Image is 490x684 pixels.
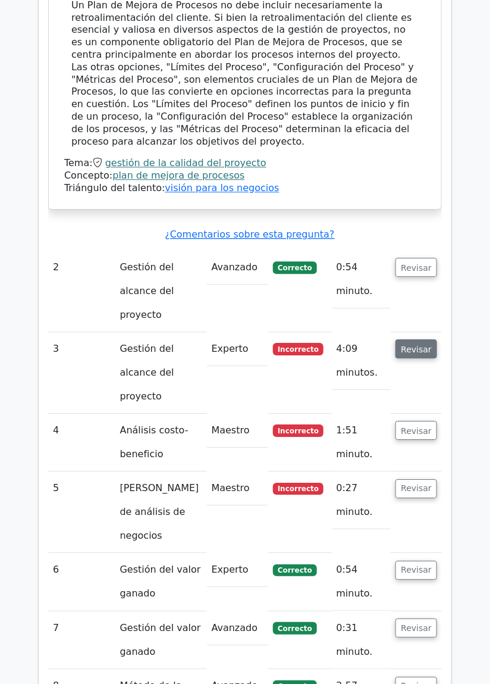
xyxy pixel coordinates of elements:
[112,170,244,181] a: plan de mejora de procesos
[395,421,437,440] button: Revisar
[212,564,249,575] font: Experto
[212,482,250,494] font: Maestro
[278,624,312,633] font: Correcto
[53,424,59,436] font: 4
[278,345,319,354] font: Incorrecto
[212,343,249,354] font: Experto
[120,261,174,320] font: Gestión del alcance del proyecto
[395,339,437,358] button: Revisar
[278,427,319,435] font: Incorrecto
[53,343,59,354] font: 3
[53,261,59,273] font: 2
[401,344,432,354] font: Revisar
[395,258,437,277] button: Revisar
[401,566,432,575] font: Revisar
[337,424,373,460] font: 1:51 minuto.
[401,484,432,494] font: Revisar
[401,426,432,435] font: Revisar
[165,182,279,193] a: visión para los negocios
[278,566,312,574] font: Correcto
[395,561,437,580] button: Revisar
[105,157,266,168] a: gestión de la calidad del proyecto
[64,157,93,168] font: Tema:
[401,623,432,633] font: Revisar
[120,564,201,599] font: Gestión del valor ganado
[212,622,258,633] font: Avanzado
[64,182,165,193] font: Triángulo del talento:
[337,482,373,517] font: 0:27 minuto.
[337,622,373,657] font: 0:31 minuto.
[212,261,258,273] font: Avanzado
[120,343,174,402] font: Gestión del alcance del proyecto
[401,263,432,272] font: Revisar
[212,424,250,436] font: Maestro
[120,622,201,657] font: Gestión del valor ganado
[64,170,112,181] font: Concepto:
[120,482,199,541] font: [PERSON_NAME] de análisis de negocios
[337,261,373,296] font: 0:54 minuto.
[53,482,59,494] font: 5
[120,424,189,460] font: Análisis costo-beneficio
[337,564,373,599] font: 0:54 minuto.
[165,229,334,240] a: ¿Comentarios sobre esta pregunta?
[53,622,59,633] font: 7
[278,264,312,272] font: Correcto
[395,619,437,638] button: Revisar
[53,564,59,575] font: 6
[337,343,378,378] font: 4:09 minutos.
[395,479,437,498] button: Revisar
[278,485,319,493] font: Incorrecto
